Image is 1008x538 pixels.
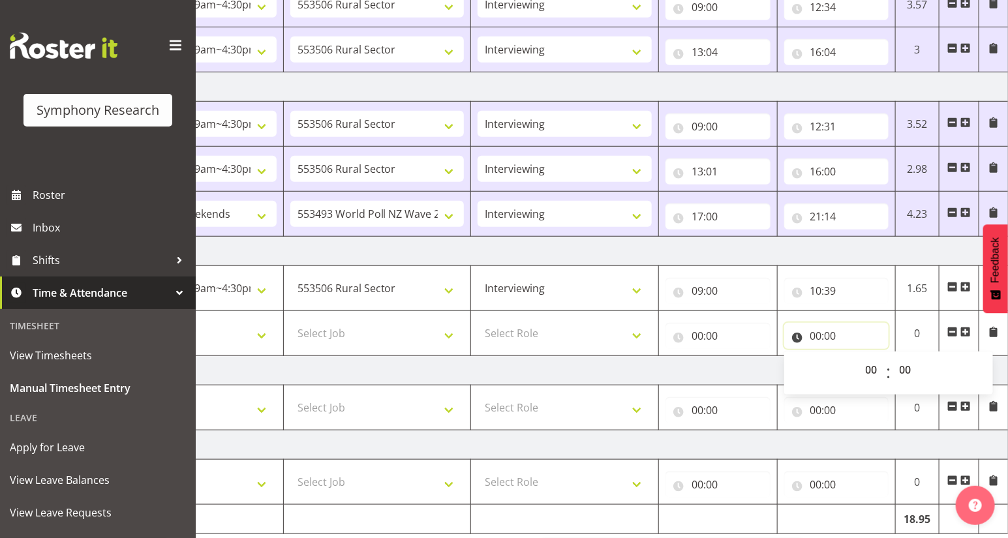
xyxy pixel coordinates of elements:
input: Click to select... [665,278,771,304]
span: Roster [33,185,189,205]
td: 4.23 [896,192,939,237]
div: Leave [3,404,192,431]
span: Time & Attendance [33,283,170,303]
input: Click to select... [665,113,771,140]
input: Click to select... [665,323,771,349]
td: 0 [896,385,939,430]
input: Click to select... [784,113,889,140]
td: 18.95 [896,505,939,534]
div: Timesheet [3,312,192,339]
input: Click to select... [784,39,889,65]
a: View Timesheets [3,339,192,372]
input: Click to select... [784,397,889,423]
input: Click to select... [784,471,889,498]
td: 0 [896,460,939,505]
td: 2.98 [896,147,939,192]
span: Shifts [33,250,170,270]
input: Click to select... [784,158,889,185]
td: 0 [896,311,939,356]
td: 3.52 [896,102,939,147]
input: Click to select... [665,471,771,498]
input: Click to select... [784,323,889,349]
span: View Leave Requests [10,503,186,522]
span: View Timesheets [10,346,186,365]
span: Inbox [33,218,189,237]
span: View Leave Balances [10,470,186,490]
a: View Leave Requests [3,496,192,529]
a: View Leave Balances [3,464,192,496]
span: Apply for Leave [10,438,186,457]
input: Click to select... [784,203,889,230]
div: Symphony Research [37,100,159,120]
a: Manual Timesheet Entry [3,372,192,404]
span: Manual Timesheet Entry [10,378,186,398]
input: Click to select... [784,278,889,304]
button: Feedback - Show survey [983,224,1008,313]
td: 3 [896,27,939,72]
input: Click to select... [665,203,771,230]
input: Click to select... [665,158,771,185]
a: Apply for Leave [3,431,192,464]
input: Click to select... [665,397,771,423]
span: Feedback [990,237,1001,283]
img: Rosterit website logo [10,33,117,59]
td: 1.65 [896,266,939,311]
img: help-xxl-2.png [969,499,982,512]
span: : [886,357,891,389]
input: Click to select... [665,39,771,65]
